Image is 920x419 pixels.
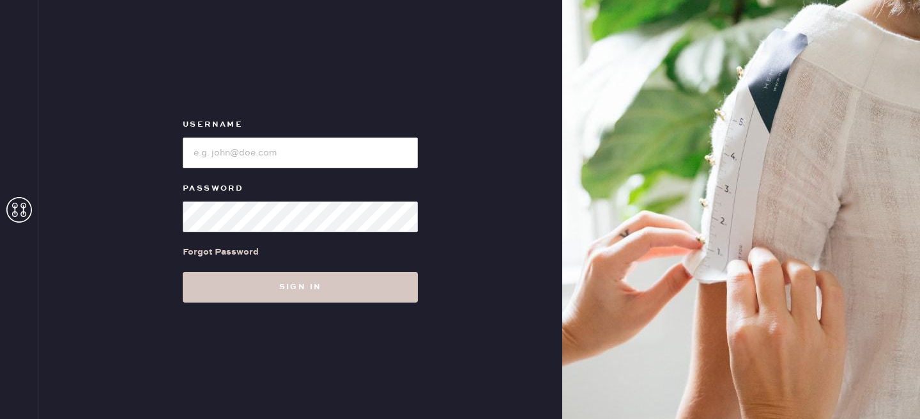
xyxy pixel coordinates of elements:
label: Username [183,117,418,132]
div: Forgot Password [183,245,259,259]
label: Password [183,181,418,196]
a: Forgot Password [183,232,259,272]
input: e.g. john@doe.com [183,138,418,168]
button: Sign in [183,272,418,303]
